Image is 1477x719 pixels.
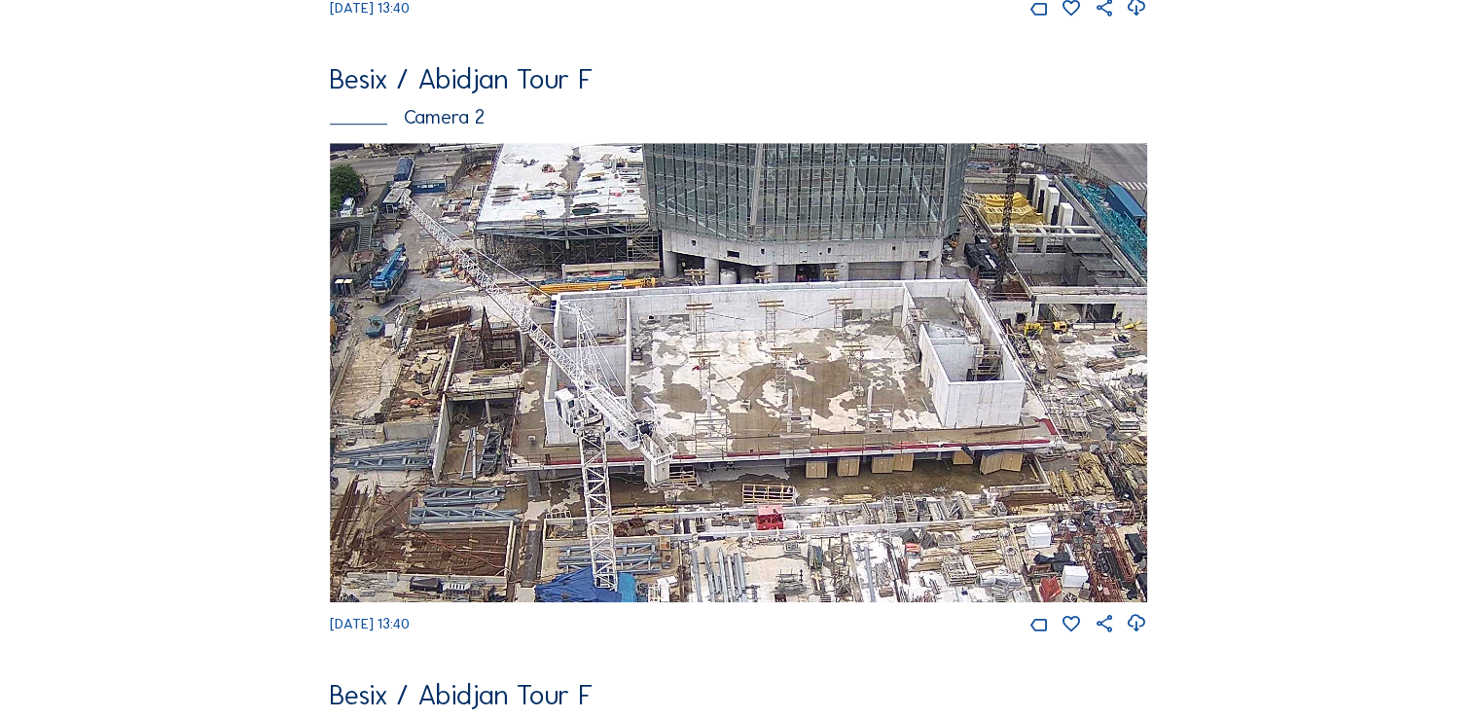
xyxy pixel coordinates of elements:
img: Image [330,143,1146,602]
div: Besix / Abidjan Tour F [330,682,1146,710]
div: Camera 2 [330,107,1146,126]
span: [DATE] 13:40 [330,615,410,632]
div: Besix / Abidjan Tour F [330,66,1146,94]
